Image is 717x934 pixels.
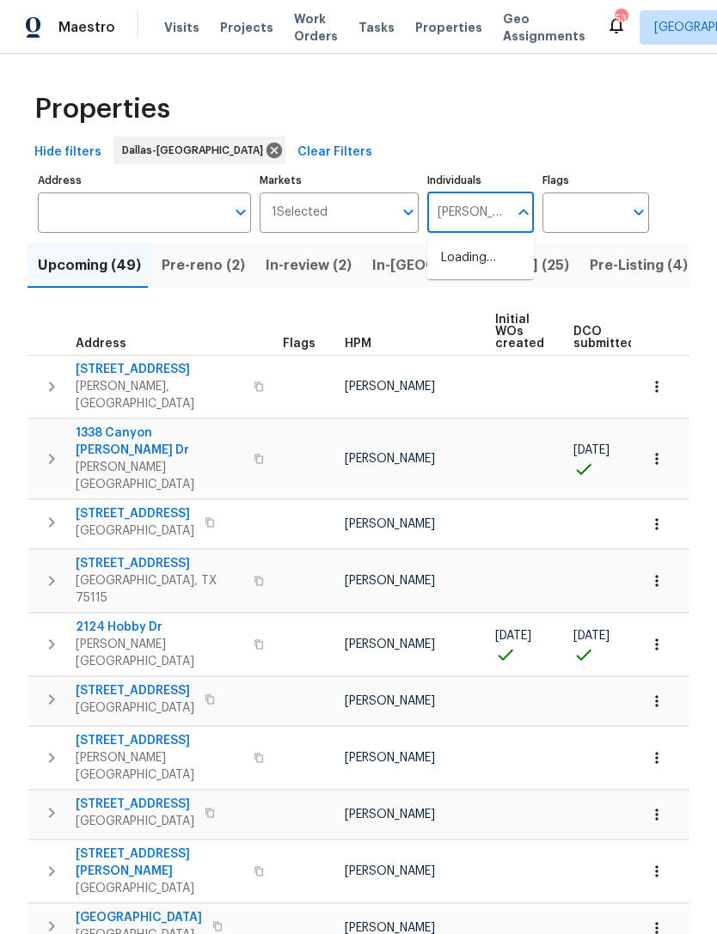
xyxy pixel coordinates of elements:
[573,444,610,456] span: [DATE]
[345,809,435,821] span: [PERSON_NAME]
[297,142,372,163] span: Clear Filters
[220,19,273,36] span: Projects
[76,845,243,880] span: [STREET_ADDRESS][PERSON_NAME]
[503,10,585,45] span: Geo Assignments
[573,326,635,350] span: DCO submitted
[615,10,627,27] div: 53
[76,361,243,378] span: [STREET_ADDRESS]
[76,813,194,830] span: [GEOGRAPHIC_DATA]
[345,752,435,764] span: [PERSON_NAME]
[345,922,435,934] span: [PERSON_NAME]
[76,909,202,926] span: [GEOGRAPHIC_DATA]
[76,796,194,813] span: [STREET_ADDRESS]
[122,142,270,159] span: Dallas-[GEOGRAPHIC_DATA]
[372,253,569,278] span: In-[GEOGRAPHIC_DATA] (25)
[345,518,435,530] span: [PERSON_NAME]
[345,695,435,707] span: [PERSON_NAME]
[164,19,199,36] span: Visits
[76,505,194,522] span: [STREET_ADDRESS]
[345,575,435,587] span: [PERSON_NAME]
[627,200,651,224] button: Open
[34,101,170,118] span: Properties
[291,137,379,168] button: Clear Filters
[427,237,534,279] div: Loading…
[542,175,649,186] label: Flags
[76,732,243,749] span: [STREET_ADDRESS]
[38,253,141,278] span: Upcoming (49)
[34,142,101,163] span: Hide filters
[76,424,243,459] span: 1338 Canyon [PERSON_NAME] Dr
[512,200,536,224] button: Close
[272,205,328,220] span: 1 Selected
[358,21,395,34] span: Tasks
[162,253,245,278] span: Pre-reno (2)
[573,630,610,642] span: [DATE]
[260,175,420,186] label: Markets
[76,572,243,607] span: [GEOGRAPHIC_DATA], TX 75115
[113,137,285,164] div: Dallas-[GEOGRAPHIC_DATA]
[38,175,251,186] label: Address
[76,880,243,897] span: [GEOGRAPHIC_DATA]
[76,749,243,784] span: [PERSON_NAME][GEOGRAPHIC_DATA]
[345,381,435,393] span: [PERSON_NAME]
[495,630,531,642] span: [DATE]
[590,253,688,278] span: Pre-Listing (4)
[76,682,194,699] span: [STREET_ADDRESS]
[76,636,243,670] span: [PERSON_NAME][GEOGRAPHIC_DATA]
[283,338,316,350] span: Flags
[345,338,371,350] span: HPM
[76,522,194,540] span: [GEOGRAPHIC_DATA]
[415,19,482,36] span: Properties
[76,699,194,717] span: [GEOGRAPHIC_DATA]
[345,865,435,877] span: [PERSON_NAME]
[396,200,420,224] button: Open
[495,314,544,350] span: Initial WOs created
[76,555,243,572] span: [STREET_ADDRESS]
[76,378,243,412] span: [PERSON_NAME], [GEOGRAPHIC_DATA]
[58,19,115,36] span: Maestro
[76,338,126,350] span: Address
[427,175,534,186] label: Individuals
[76,619,243,636] span: 2124 Hobby Dr
[76,459,243,493] span: [PERSON_NAME][GEOGRAPHIC_DATA]
[427,192,508,233] input: Search ...
[266,253,352,278] span: In-review (2)
[345,453,435,465] span: [PERSON_NAME]
[345,638,435,650] span: [PERSON_NAME]
[28,137,108,168] button: Hide filters
[229,200,253,224] button: Open
[294,10,338,45] span: Work Orders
